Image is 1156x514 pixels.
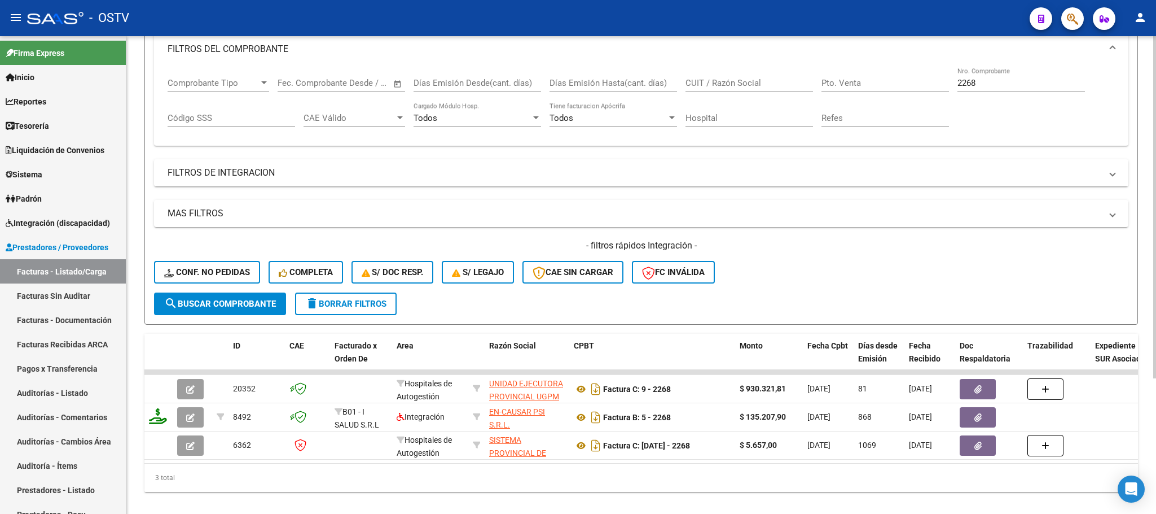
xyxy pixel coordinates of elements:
button: Completa [269,261,343,284]
button: Borrar Filtros [295,293,397,315]
button: Open calendar [392,77,405,90]
i: Descargar documento [588,408,603,426]
span: Integración [397,412,445,421]
span: Integración (discapacidad) [6,217,110,229]
input: Fecha inicio [278,78,323,88]
strong: Factura C: [DATE] - 2268 [603,441,690,450]
button: Conf. no pedidas [154,261,260,284]
span: EN-CAUSAR PSI S.R.L. [489,407,545,429]
span: Fecha Cpbt [807,341,848,350]
div: FILTROS DEL COMPROBANTE [154,67,1128,146]
span: Todos [550,113,573,123]
button: S/ legajo [442,261,514,284]
span: Expediente SUR Asociado [1095,341,1145,363]
span: 868 [858,412,872,421]
mat-icon: delete [305,297,319,310]
strong: $ 135.207,90 [740,412,786,421]
div: 30714152234 [489,406,565,429]
button: FC Inválida [632,261,715,284]
datatable-header-cell: Expediente SUR Asociado [1091,334,1153,384]
datatable-header-cell: Area [392,334,468,384]
mat-expansion-panel-header: FILTROS DEL COMPROBANTE [154,31,1128,67]
button: Buscar Comprobante [154,293,286,315]
strong: $ 5.657,00 [740,441,777,450]
span: Borrar Filtros [305,299,386,309]
datatable-header-cell: Fecha Cpbt [803,334,854,384]
span: SISTEMA PROVINCIAL DE SALUD [489,435,546,471]
span: FC Inválida [642,267,705,277]
span: Liquidación de Convenios [6,144,104,156]
span: [DATE] [807,441,830,450]
span: 6362 [233,441,251,450]
input: Fecha fin [333,78,388,88]
span: 81 [858,384,867,393]
span: Tesorería [6,120,49,132]
span: Facturado x Orden De [335,341,377,363]
span: 8492 [233,412,251,421]
mat-panel-title: FILTROS DE INTEGRACION [168,167,1101,179]
div: 30691822849 [489,434,565,458]
span: Hospitales de Autogestión [397,379,452,401]
span: UNIDAD EJECUTORA PROVINCIAL UGPM DE SALUD PUBLICA [489,379,563,414]
strong: Factura B: 5 - 2268 [603,413,671,422]
span: B01 - I SALUD S.R.L [335,407,379,429]
mat-expansion-panel-header: MAS FILTROS [154,200,1128,227]
mat-panel-title: MAS FILTROS [168,207,1101,220]
mat-icon: menu [9,11,23,24]
span: Comprobante Tipo [168,78,259,88]
span: CPBT [574,341,594,350]
span: [DATE] [807,384,830,393]
span: Area [397,341,414,350]
i: Descargar documento [588,380,603,398]
span: [DATE] [909,441,932,450]
strong: Factura C: 9 - 2268 [603,385,671,394]
span: Prestadores / Proveedores [6,241,108,254]
span: 20352 [233,384,256,393]
span: Sistema [6,168,42,181]
span: CAE [289,341,304,350]
div: Open Intercom Messenger [1118,476,1145,503]
datatable-header-cell: Monto [735,334,803,384]
mat-icon: person [1133,11,1147,24]
h4: - filtros rápidos Integración - [154,239,1128,252]
span: Completa [279,267,333,277]
datatable-header-cell: Trazabilidad [1023,334,1091,384]
span: 1069 [858,441,876,450]
span: Firma Express [6,47,64,59]
span: Conf. no pedidas [164,267,250,277]
mat-icon: search [164,297,178,310]
span: Hospitales de Autogestión [397,435,452,458]
div: 3 total [144,464,1138,492]
datatable-header-cell: Fecha Recibido [904,334,955,384]
span: S/ Doc Resp. [362,267,424,277]
i: Descargar documento [588,437,603,455]
span: [DATE] [807,412,830,421]
datatable-header-cell: CPBT [569,334,735,384]
span: CAE Válido [304,113,395,123]
datatable-header-cell: Doc Respaldatoria [955,334,1023,384]
div: 30707307591 [489,377,565,401]
span: Fecha Recibido [909,341,940,363]
mat-expansion-panel-header: FILTROS DE INTEGRACION [154,159,1128,186]
span: Reportes [6,95,46,108]
datatable-header-cell: ID [228,334,285,384]
span: Razón Social [489,341,536,350]
span: Inicio [6,71,34,84]
span: [DATE] [909,384,932,393]
mat-panel-title: FILTROS DEL COMPROBANTE [168,43,1101,55]
span: Buscar Comprobante [164,299,276,309]
button: S/ Doc Resp. [351,261,434,284]
span: Trazabilidad [1027,341,1073,350]
datatable-header-cell: CAE [285,334,330,384]
datatable-header-cell: Razón Social [485,334,569,384]
datatable-header-cell: Días desde Emisión [854,334,904,384]
span: Padrón [6,193,42,205]
datatable-header-cell: Facturado x Orden De [330,334,392,384]
span: ID [233,341,240,350]
span: Monto [740,341,763,350]
span: - OSTV [89,6,129,31]
strong: $ 930.321,81 [740,384,786,393]
span: Doc Respaldatoria [960,341,1010,363]
button: CAE SIN CARGAR [522,261,623,284]
span: Todos [414,113,437,123]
